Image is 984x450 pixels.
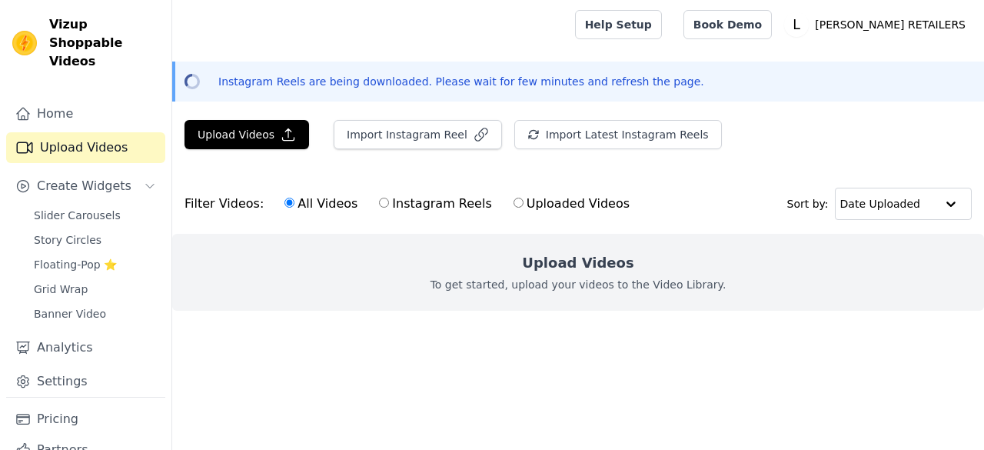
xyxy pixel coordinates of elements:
h2: Upload Videos [522,252,633,274]
a: Slider Carousels [25,205,165,226]
button: Upload Videos [184,120,309,149]
button: Create Widgets [6,171,165,202]
div: Filter Videos: [184,186,638,222]
a: Pricing [6,404,165,435]
span: Floating-Pop ⭐ [34,257,117,272]
a: Floating-Pop ⭐ [25,254,165,275]
a: Banner Video [25,303,165,325]
div: Sort by: [787,188,972,220]
a: Help Setup [575,10,662,39]
a: Book Demo [683,10,772,39]
button: Import Latest Instagram Reels [514,120,722,149]
input: Instagram Reels [379,198,389,208]
a: Settings [6,366,165,397]
label: Uploaded Videos [513,194,630,214]
span: Story Circles [34,232,101,248]
button: Import Instagram Reel [334,120,502,149]
span: Slider Carousels [34,208,121,223]
a: Analytics [6,332,165,363]
span: Vizup Shoppable Videos [49,15,159,71]
a: Story Circles [25,229,165,251]
input: All Videos [284,198,294,208]
label: Instagram Reels [378,194,492,214]
a: Grid Wrap [25,278,165,300]
a: Home [6,98,165,129]
img: Vizup [12,31,37,55]
a: Upload Videos [6,132,165,163]
span: Banner Video [34,306,106,322]
text: L [793,17,800,32]
input: Uploaded Videos [514,198,524,208]
span: Create Widgets [37,177,131,195]
span: Grid Wrap [34,282,88,297]
button: L [PERSON_NAME] RETAILERS [784,11,972,38]
p: Instagram Reels are being downloaded. Please wait for few minutes and refresh the page. [218,74,704,89]
p: To get started, upload your videos to the Video Library. [430,277,726,292]
label: All Videos [284,194,358,214]
p: [PERSON_NAME] RETAILERS [809,11,972,38]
